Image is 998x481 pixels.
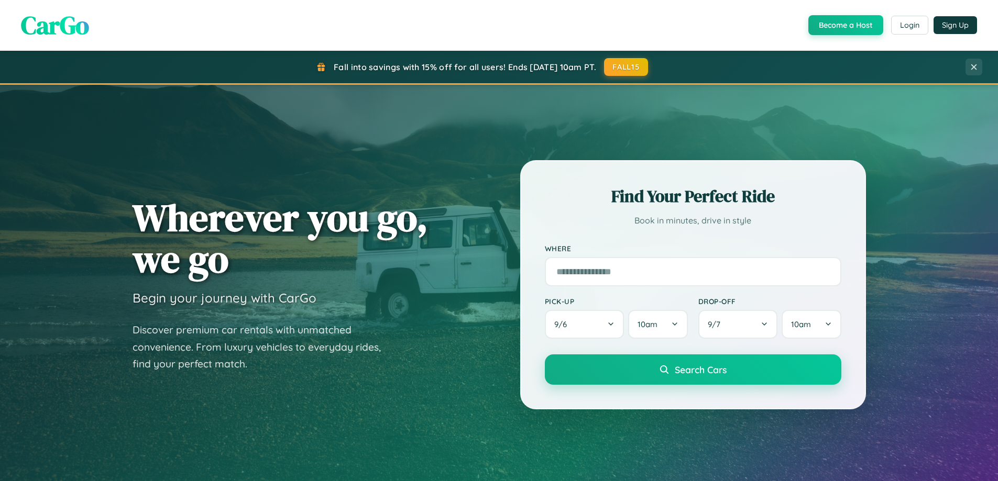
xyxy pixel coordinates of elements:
[708,319,726,329] span: 9 / 7
[545,244,841,253] label: Where
[782,310,841,339] button: 10am
[133,197,428,279] h1: Wherever you go, we go
[698,297,841,306] label: Drop-off
[545,297,688,306] label: Pick-up
[604,58,648,76] button: FALL15
[675,364,727,375] span: Search Cars
[934,16,977,34] button: Sign Up
[133,290,316,306] h3: Begin your journey with CarGo
[21,8,89,42] span: CarGo
[628,310,687,339] button: 10am
[334,62,596,72] span: Fall into savings with 15% off for all users! Ends [DATE] 10am PT.
[545,185,841,208] h2: Find Your Perfect Ride
[891,16,928,35] button: Login
[133,321,394,373] p: Discover premium car rentals with unmatched convenience. From luxury vehicles to everyday rides, ...
[698,310,778,339] button: 9/7
[554,319,572,329] span: 9 / 6
[545,354,841,385] button: Search Cars
[791,319,811,329] span: 10am
[545,213,841,228] p: Book in minutes, drive in style
[808,15,883,35] button: Become a Host
[545,310,624,339] button: 9/6
[638,319,657,329] span: 10am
